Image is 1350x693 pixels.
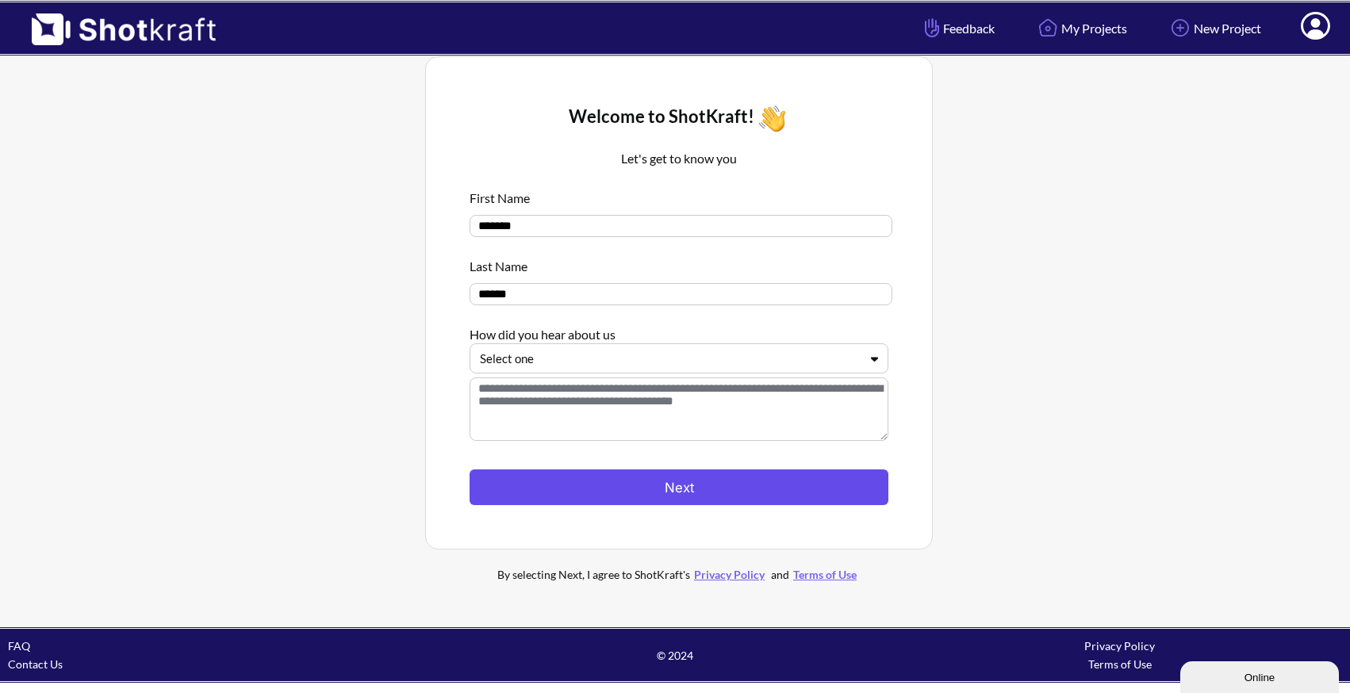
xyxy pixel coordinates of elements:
button: Next [470,469,888,505]
a: New Project [1155,7,1273,49]
div: Privacy Policy [897,637,1342,655]
span: Feedback [921,19,995,37]
div: First Name [470,181,888,207]
img: Add Icon [1167,14,1194,41]
a: FAQ [8,639,30,653]
div: How did you hear about us [470,317,888,343]
a: Terms of Use [789,568,861,581]
iframe: chat widget [1180,658,1342,693]
div: Welcome to ShotKraft! [470,101,888,136]
a: My Projects [1022,7,1139,49]
span: © 2024 [453,646,898,664]
a: Privacy Policy [690,568,769,581]
p: Let's get to know you [470,149,888,168]
img: Wave Icon [754,101,790,136]
img: Hand Icon [921,14,943,41]
div: By selecting Next, I agree to ShotKraft's and [465,565,893,584]
img: Home Icon [1034,14,1061,41]
div: Terms of Use [897,655,1342,673]
div: Last Name [470,249,888,275]
a: Contact Us [8,657,63,671]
